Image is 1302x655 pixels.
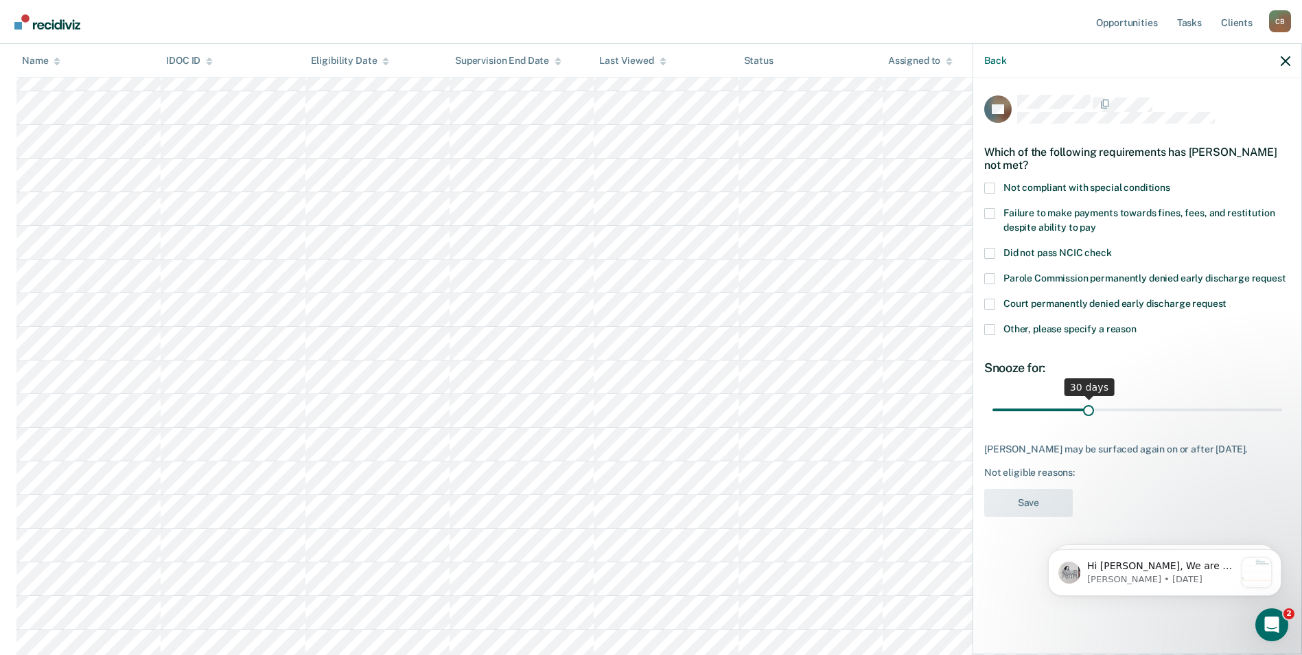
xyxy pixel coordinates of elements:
[1255,608,1288,641] iframe: Intercom live chat
[1269,10,1291,32] div: C B
[984,489,1073,517] button: Save
[984,444,1290,455] div: [PERSON_NAME] may be surfaced again on or after [DATE].
[1065,378,1115,396] div: 30 days
[1003,182,1170,193] span: Not compliant with special conditions
[60,51,208,64] p: Message from Kim, sent 1w ago
[1003,273,1286,284] span: Parole Commission permanently denied early discharge request
[984,135,1290,183] div: Which of the following requirements has [PERSON_NAME] not met?
[14,14,80,30] img: Recidiviz
[1269,10,1291,32] button: Profile dropdown button
[455,55,561,67] div: Supervision End Date
[311,55,390,67] div: Eligibility Date
[22,55,60,67] div: Name
[599,55,666,67] div: Last Viewed
[888,55,953,67] div: Assigned to
[60,38,208,391] span: Hi [PERSON_NAME], We are so excited to announce a brand new feature: AI case note search! 📣 Findi...
[1003,298,1227,309] span: Court permanently denied early discharge request
[1283,608,1294,619] span: 2
[1027,522,1302,618] iframe: Intercom notifications message
[1003,323,1137,334] span: Other, please specify a reason
[984,360,1290,376] div: Snooze for:
[984,55,1006,67] button: Back
[1003,247,1112,258] span: Did not pass NCIC check
[744,55,774,67] div: Status
[166,55,213,67] div: IDOC ID
[984,467,1290,479] div: Not eligible reasons:
[1003,207,1275,233] span: Failure to make payments towards fines, fees, and restitution despite ability to pay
